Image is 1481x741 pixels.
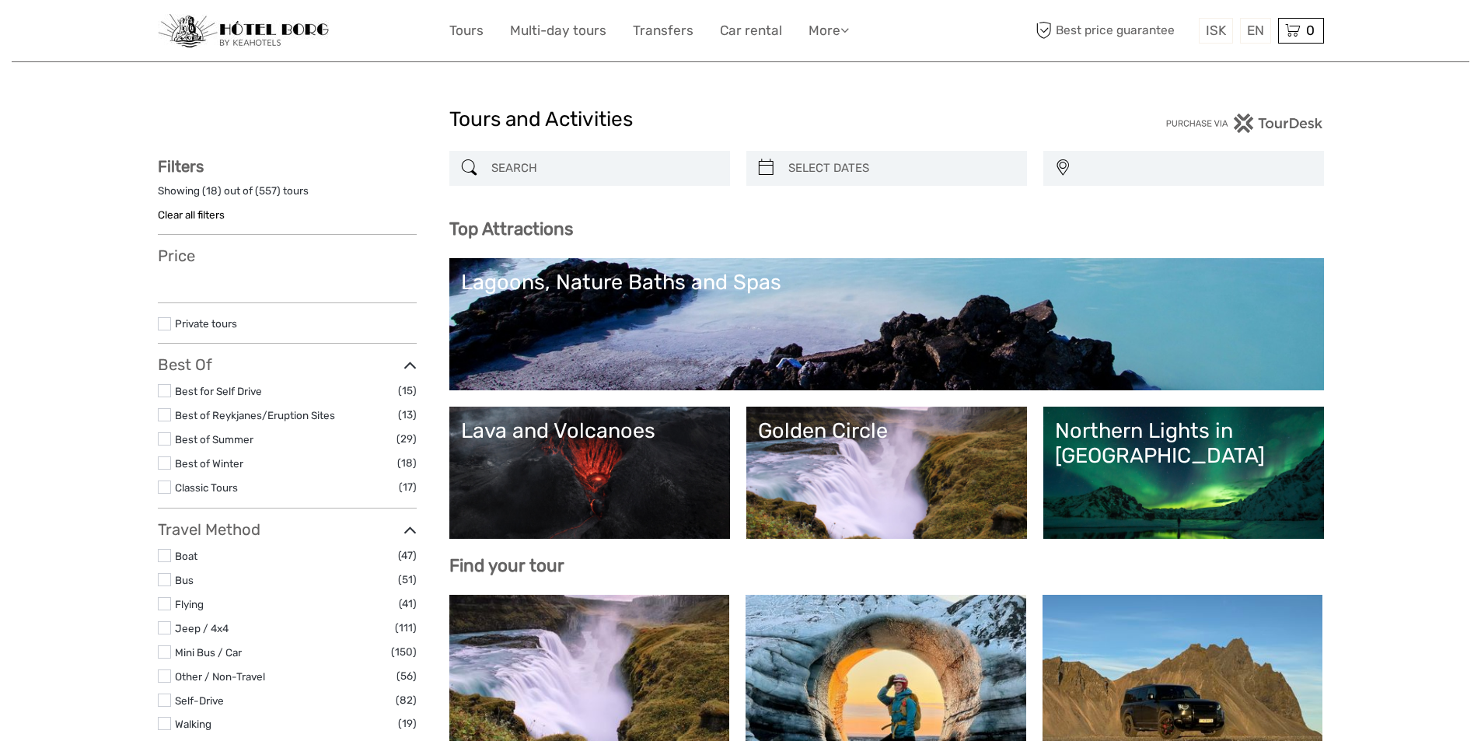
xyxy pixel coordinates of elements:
input: SELECT DATES [782,155,1019,182]
a: Flying [175,598,204,610]
a: Boat [175,550,197,562]
a: Walking [175,718,211,730]
span: (17) [399,478,417,496]
b: Top Attractions [449,218,573,239]
a: Lagoons, Nature Baths and Spas [461,270,1312,379]
span: Best price guarantee [1032,18,1195,44]
a: Classic Tours [175,481,238,494]
span: (13) [398,406,417,424]
a: Other / Non-Travel [175,670,265,683]
a: Tours [449,19,484,42]
a: Lava and Volcanoes [461,418,718,527]
span: (41) [399,595,417,613]
span: (111) [395,619,417,637]
span: (150) [391,643,417,661]
div: Lagoons, Nature Baths and Spas [461,270,1312,295]
h3: Travel Method [158,520,417,539]
label: 18 [206,184,218,198]
h3: Price [158,246,417,265]
span: (29) [396,430,417,448]
div: Showing ( ) out of ( ) tours [158,184,417,208]
a: Mini Bus / Car [175,646,242,659]
a: Best for Self Drive [175,385,262,397]
a: Northern Lights in [GEOGRAPHIC_DATA] [1055,418,1312,527]
span: (82) [396,691,417,709]
strong: Filters [158,157,204,176]
img: 97-048fac7b-21eb-4351-ac26-83e096b89eb3_logo_small.jpg [158,14,329,48]
a: Bus [175,574,194,586]
a: More [809,19,849,42]
span: (15) [398,382,417,400]
a: Golden Circle [758,418,1015,527]
b: Find your tour [449,555,564,576]
span: (19) [398,715,417,732]
span: (18) [397,454,417,472]
span: (51) [398,571,417,589]
input: SEARCH [485,155,722,182]
label: 557 [259,184,277,198]
div: Golden Circle [758,418,1015,443]
a: Transfers [633,19,693,42]
a: Self-Drive [175,694,224,707]
span: (47) [398,547,417,564]
a: Car rental [720,19,782,42]
div: Northern Lights in [GEOGRAPHIC_DATA] [1055,418,1312,469]
img: PurchaseViaTourDesk.png [1165,114,1323,133]
div: Lava and Volcanoes [461,418,718,443]
h3: Best Of [158,355,417,374]
a: Best of Winter [175,457,243,470]
a: Clear all filters [158,208,225,221]
span: (56) [396,667,417,685]
a: Multi-day tours [510,19,606,42]
a: Best of Summer [175,433,253,446]
span: 0 [1304,23,1317,38]
a: Best of Reykjanes/Eruption Sites [175,409,335,421]
div: EN [1240,18,1271,44]
a: Private tours [175,317,237,330]
a: Jeep / 4x4 [175,622,229,634]
h1: Tours and Activities [449,107,1032,132]
span: ISK [1206,23,1226,38]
